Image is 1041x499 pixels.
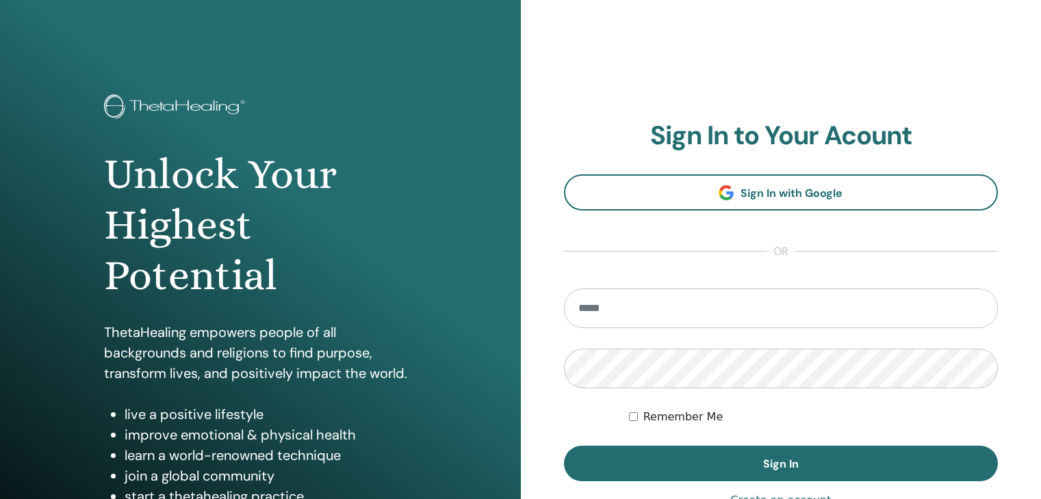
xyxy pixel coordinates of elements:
span: or [767,243,795,260]
button: Sign In [564,446,999,481]
h1: Unlock Your Highest Potential [104,149,417,301]
li: learn a world-renowned technique [125,445,417,466]
a: Sign In with Google [564,174,999,211]
li: improve emotional & physical health [125,424,417,445]
span: Sign In [763,457,799,471]
p: ThetaHealing empowers people of all backgrounds and religions to find purpose, transform lives, a... [104,322,417,383]
li: live a positive lifestyle [125,404,417,424]
label: Remember Me [643,409,723,425]
div: Keep me authenticated indefinitely or until I manually logout [629,409,998,425]
li: join a global community [125,466,417,486]
span: Sign In with Google [741,186,843,200]
h2: Sign In to Your Acount [564,120,999,152]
